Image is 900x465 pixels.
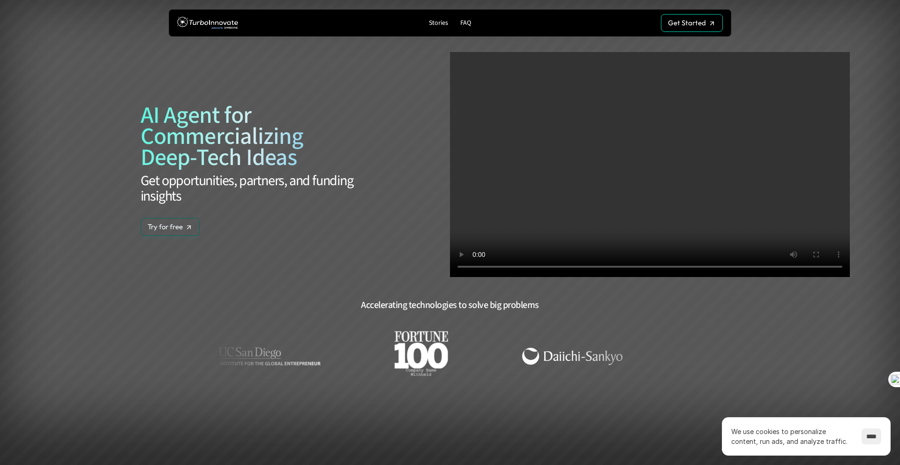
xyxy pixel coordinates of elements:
p: Get Started [668,19,706,27]
p: Stories [429,19,448,27]
p: FAQ [460,19,471,27]
p: We use cookies to personalize content, run ads, and analyze traffic. [731,427,852,446]
a: FAQ [457,17,475,30]
a: Stories [425,17,452,30]
img: TurboInnovate Logo [177,15,238,32]
a: Get Started [661,14,723,32]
